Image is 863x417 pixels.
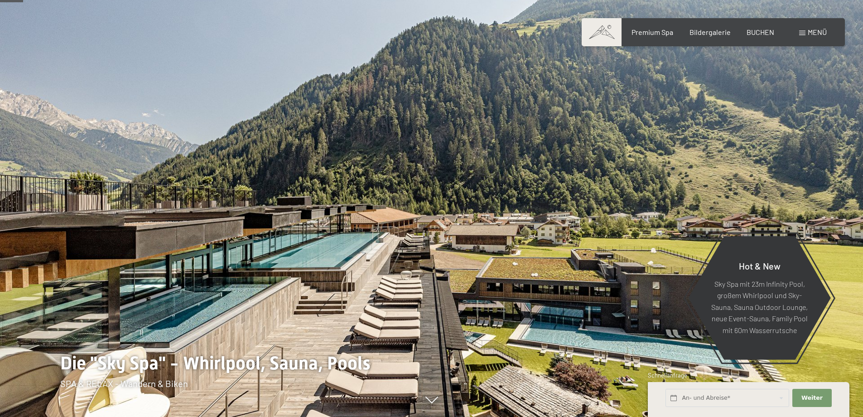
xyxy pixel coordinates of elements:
[801,394,823,402] span: Weiter
[688,235,831,360] a: Hot & New Sky Spa mit 23m Infinity Pool, großem Whirlpool und Sky-Sauna, Sauna Outdoor Lounge, ne...
[710,278,809,336] p: Sky Spa mit 23m Infinity Pool, großem Whirlpool und Sky-Sauna, Sauna Outdoor Lounge, neue Event-S...
[689,28,731,36] a: Bildergalerie
[739,260,781,271] span: Hot & New
[792,389,831,407] button: Weiter
[808,28,827,36] span: Menü
[632,28,673,36] a: Premium Spa
[648,372,687,379] span: Schnellanfrage
[747,28,774,36] a: BUCHEN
